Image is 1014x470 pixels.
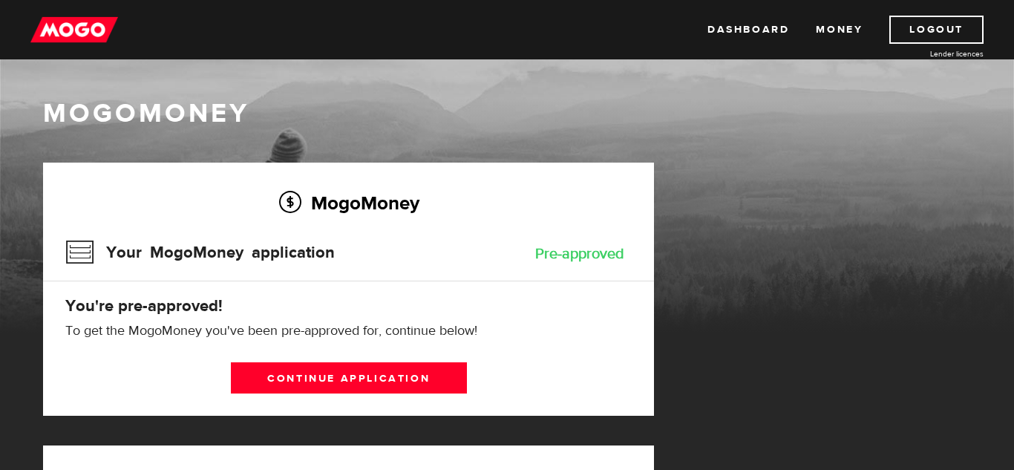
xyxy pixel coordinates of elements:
h3: Your MogoMoney application [65,233,335,272]
a: Continue application [231,362,467,394]
a: Logout [889,16,984,44]
div: Pre-approved [535,247,624,261]
a: Lender licences [872,48,984,59]
h2: MogoMoney [65,187,632,218]
a: Dashboard [707,16,789,44]
a: Money [816,16,863,44]
h4: You're pre-approved! [65,296,632,316]
img: mogo_logo-11ee424be714fa7cbb0f0f49df9e16ec.png [30,16,118,44]
h1: MogoMoney [43,98,971,129]
p: To get the MogoMoney you've been pre-approved for, continue below! [65,322,632,340]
